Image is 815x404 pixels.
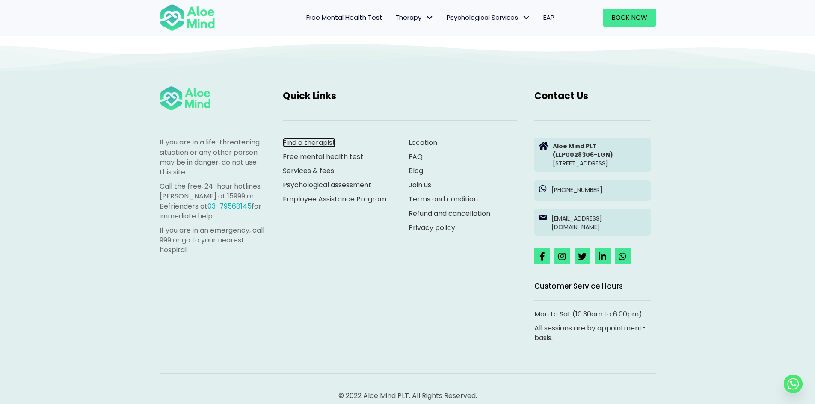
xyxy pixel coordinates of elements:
a: Aloe Mind PLT(LLP0028306-LGN)[STREET_ADDRESS] [534,138,651,172]
p: © 2022 Aloe Mind PLT. All Rights Reserved. [160,391,656,401]
a: Free Mental Health Test [300,9,389,27]
a: Services & fees [283,166,334,176]
span: Psychological Services [447,13,530,22]
span: Therapy [395,13,434,22]
a: [EMAIL_ADDRESS][DOMAIN_NAME] [534,209,651,236]
a: Psychological ServicesPsychological Services: submenu [440,9,537,27]
a: Join us [409,180,431,190]
a: Whatsapp [784,375,803,393]
span: Psychological Services: submenu [520,12,533,24]
a: Free mental health test [283,152,363,162]
span: Therapy: submenu [424,12,436,24]
a: Book Now [603,9,656,27]
span: Contact Us [534,89,588,103]
span: Quick Links [283,89,336,103]
a: [PHONE_NUMBER] [534,180,651,200]
span: EAP [543,13,554,22]
strong: Aloe Mind PLT [553,142,597,150]
strong: (LLP0028306-LGN) [553,150,613,159]
a: Location [409,138,437,147]
span: Book Now [612,13,647,22]
p: [EMAIL_ADDRESS][DOMAIN_NAME] [551,214,646,232]
a: Blog [409,166,423,176]
a: Employee Assistance Program [283,194,386,204]
a: EAP [537,9,561,27]
a: Psychological assessment [283,180,371,190]
nav: Menu [226,9,561,27]
p: All sessions are by appointment-basis. [534,323,651,343]
a: Refund and cancellation [409,209,490,218]
a: Privacy policy [409,223,455,233]
p: [PHONE_NUMBER] [551,186,646,194]
a: Terms and condition [409,194,478,204]
p: Mon to Sat (10.30am to 6.00pm) [534,309,651,319]
p: [STREET_ADDRESS] [553,142,646,168]
span: Customer Service Hours [534,281,623,291]
p: Call the free, 24-hour hotlines: [PERSON_NAME] at 15999 or Befrienders at for immediate help. [160,181,266,221]
a: TherapyTherapy: submenu [389,9,440,27]
img: Aloe mind Logo [160,3,215,32]
a: 03-79568145 [207,201,252,211]
p: If you are in an emergency, call 999 or go to your nearest hospital. [160,225,266,255]
img: Aloe mind Logo [160,86,211,112]
p: If you are in a life-threatening situation or any other person may be in danger, do not use this ... [160,137,266,177]
span: Free Mental Health Test [306,13,382,22]
a: FAQ [409,152,423,162]
a: Find a therapist [283,138,335,147]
